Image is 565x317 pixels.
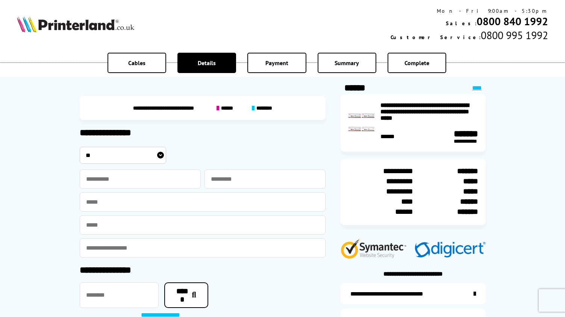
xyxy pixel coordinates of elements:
[198,59,216,67] span: Details
[404,59,429,67] span: Complete
[265,59,288,67] span: Payment
[446,20,477,27] span: Sales:
[477,14,548,28] a: 0800 840 1992
[17,16,134,32] img: Printerland Logo
[335,59,359,67] span: Summary
[391,8,548,14] div: Mon - Fri 9:00am - 5:30pm
[128,59,145,67] span: Cables
[341,283,486,304] a: additional-ink
[481,28,548,42] span: 0800 995 1992
[391,34,481,41] span: Customer Service:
